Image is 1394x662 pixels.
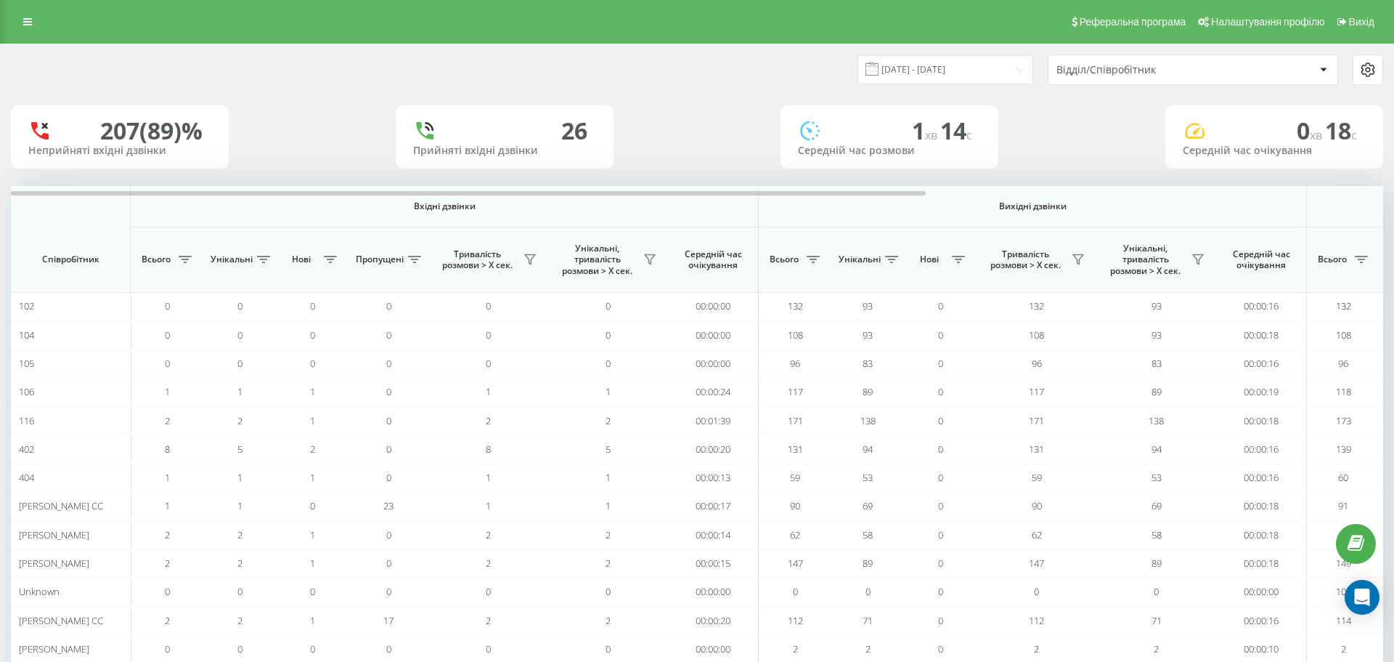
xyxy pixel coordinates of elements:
[863,328,873,342] span: 93
[19,357,34,370] span: 105
[1032,499,1042,512] span: 90
[1152,499,1162,512] span: 69
[938,499,943,512] span: 0
[237,443,242,456] span: 5
[925,127,940,143] span: хв
[165,528,170,541] span: 2
[237,642,242,655] span: 0
[788,443,803,456] span: 131
[486,499,491,512] span: 1
[237,385,242,398] span: 1
[486,528,491,541] span: 2
[386,357,391,370] span: 0
[606,614,611,627] span: 2
[938,528,943,541] span: 0
[1310,127,1325,143] span: хв
[310,528,315,541] span: 1
[940,115,972,146] span: 14
[1216,292,1307,320] td: 00:00:16
[19,642,89,655] span: [PERSON_NAME]
[165,471,170,484] span: 1
[966,127,972,143] span: c
[19,443,34,456] span: 402
[1104,243,1187,277] span: Унікальні, тривалість розмови > Х сек.
[863,499,873,512] span: 69
[668,492,759,520] td: 00:00:17
[310,328,315,342] span: 0
[606,385,611,398] span: 1
[386,528,391,541] span: 0
[165,499,170,512] span: 1
[138,254,174,265] span: Всього
[668,406,759,435] td: 00:01:39
[1216,464,1307,492] td: 00:00:16
[938,443,943,456] span: 0
[863,471,873,484] span: 53
[165,328,170,342] span: 0
[766,254,802,265] span: Всього
[606,585,611,598] span: 0
[310,385,315,398] span: 1
[668,435,759,464] td: 00:00:20
[486,642,491,655] span: 0
[237,328,242,342] span: 0
[788,385,803,398] span: 117
[938,614,943,627] span: 0
[486,585,491,598] span: 0
[310,443,315,456] span: 2
[165,357,170,370] span: 0
[938,328,943,342] span: 0
[386,385,391,398] span: 0
[1152,357,1162,370] span: 83
[19,328,34,342] span: 104
[19,414,34,427] span: 116
[310,414,315,427] span: 1
[386,414,391,427] span: 0
[1154,585,1159,598] span: 0
[237,528,242,541] span: 2
[1152,528,1162,541] span: 58
[1336,328,1351,342] span: 108
[1336,614,1351,627] span: 114
[23,254,118,265] span: Співробітник
[19,385,34,398] span: 106
[386,328,391,342] span: 0
[310,642,315,655] span: 0
[310,499,315,512] span: 0
[1154,642,1159,655] span: 2
[606,357,611,370] span: 0
[1152,471,1162,484] span: 53
[1152,557,1162,570] span: 89
[668,320,759,349] td: 00:00:00
[668,350,759,378] td: 00:00:00
[486,385,491,398] span: 1
[1216,378,1307,406] td: 00:00:19
[938,357,943,370] span: 0
[1216,549,1307,578] td: 00:00:18
[606,443,611,456] span: 5
[938,414,943,427] span: 0
[1345,580,1379,615] div: Open Intercom Messenger
[1152,328,1162,342] span: 93
[863,443,873,456] span: 94
[386,443,391,456] span: 0
[668,464,759,492] td: 00:00:13
[19,499,103,512] span: [PERSON_NAME] CC
[1029,299,1044,312] span: 132
[788,299,803,312] span: 132
[1338,499,1348,512] span: 91
[237,299,242,312] span: 0
[938,557,943,570] span: 0
[19,557,89,570] span: [PERSON_NAME]
[938,385,943,398] span: 0
[1216,435,1307,464] td: 00:00:16
[386,585,391,598] span: 0
[1032,471,1042,484] span: 59
[100,117,203,145] div: 207 (89)%
[561,117,587,145] div: 26
[606,528,611,541] span: 2
[668,549,759,578] td: 00:00:15
[1029,414,1044,427] span: 171
[938,471,943,484] span: 0
[1080,16,1186,28] span: Реферальна програма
